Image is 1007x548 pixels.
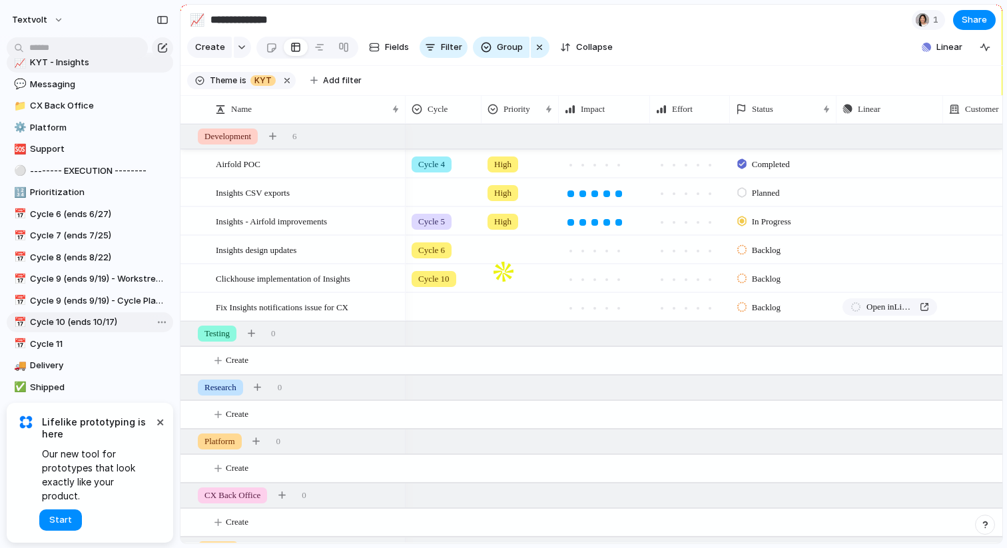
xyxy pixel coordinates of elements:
[12,229,25,242] button: 📅
[240,75,246,87] span: is
[12,78,25,91] button: 💬
[418,244,445,257] span: Cycle 6
[441,41,462,54] span: Filter
[962,13,987,27] span: Share
[752,215,791,228] span: In Progress
[12,316,25,329] button: 📅
[12,121,25,135] button: ⚙️
[195,41,225,54] span: Create
[858,103,880,116] span: Linear
[14,293,23,308] div: 📅
[30,338,168,351] span: Cycle 11
[7,96,173,116] div: 📁CX Back Office
[30,121,168,135] span: Platform
[494,158,511,171] span: High
[186,9,208,31] button: 📈
[216,156,260,171] span: Airfold POC
[30,99,168,113] span: CX Back Office
[42,447,153,503] span: Our new tool for prototypes that look exactly like your product.
[7,291,173,311] a: 📅Cycle 9 (ends 9/19) - Cycle Planning
[216,299,348,314] span: Fix Insights notifications issue for CX
[30,56,168,69] span: KYT - Insights
[14,142,23,157] div: 🆘
[752,272,781,286] span: Backlog
[30,186,168,199] span: Prioritization
[842,298,937,316] a: Open inLinear
[14,315,23,330] div: 📅
[7,75,173,95] a: 💬Messaging
[7,204,173,224] a: 📅Cycle 6 (ends 6/27)
[204,130,251,143] span: Development
[497,41,523,54] span: Group
[576,41,613,54] span: Collapse
[12,294,25,308] button: 📅
[14,336,23,352] div: 📅
[271,327,276,340] span: 0
[14,228,23,244] div: 📅
[6,9,71,31] button: textvolt
[7,226,173,246] a: 📅Cycle 7 (ends 7/25)
[323,75,362,87] span: Add filter
[12,142,25,156] button: 🆘
[187,37,232,58] button: Create
[30,164,168,178] span: -------- EXECUTION --------
[7,248,173,268] a: 📅Cycle 8 (ends 8/22)
[7,312,173,332] div: 📅Cycle 10 (ends 10/17)
[12,381,25,394] button: ✅
[953,10,996,30] button: Share
[12,164,25,178] button: ⚪
[302,489,306,502] span: 0
[276,435,281,448] span: 0
[7,399,173,419] div: 🗺️Roadmap
[226,354,248,367] span: Create
[672,103,693,116] span: Effort
[30,142,168,156] span: Support
[12,56,25,69] button: 📈
[916,37,968,57] button: Linear
[278,381,282,394] span: 0
[7,356,173,376] a: 🚚Delivery
[7,118,173,138] div: ⚙️Platform
[49,513,72,527] span: Start
[752,103,773,116] span: Status
[752,186,780,200] span: Planned
[965,103,999,116] span: Customer
[933,13,942,27] span: 1
[752,244,781,257] span: Backlog
[292,130,297,143] span: 6
[936,41,962,54] span: Linear
[30,78,168,91] span: Messaging
[7,161,173,181] a: ⚪-------- EXECUTION --------
[302,71,370,90] button: Add filter
[152,413,168,429] button: Dismiss
[12,99,25,113] button: 📁
[494,215,511,228] span: High
[30,208,168,221] span: Cycle 6 (ends 6/27)
[237,73,249,88] button: is
[7,378,173,398] a: ✅Shipped
[418,215,445,228] span: Cycle 5
[7,53,173,73] div: 📈KYT - Insights
[14,120,23,135] div: ⚙️
[14,99,23,114] div: 📁
[30,272,168,286] span: Cycle 9 (ends 9/19) - Workstreams
[14,77,23,92] div: 💬
[216,242,296,257] span: Insights design updates
[7,139,173,159] a: 🆘Support
[14,250,23,265] div: 📅
[216,184,290,200] span: Insights CSV exports
[204,327,230,340] span: Testing
[494,186,511,200] span: High
[231,103,252,116] span: Name
[190,11,204,29] div: 📈
[30,359,168,372] span: Delivery
[7,334,173,354] div: 📅Cycle 11
[420,37,468,58] button: Filter
[30,316,168,329] span: Cycle 10 (ends 10/17)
